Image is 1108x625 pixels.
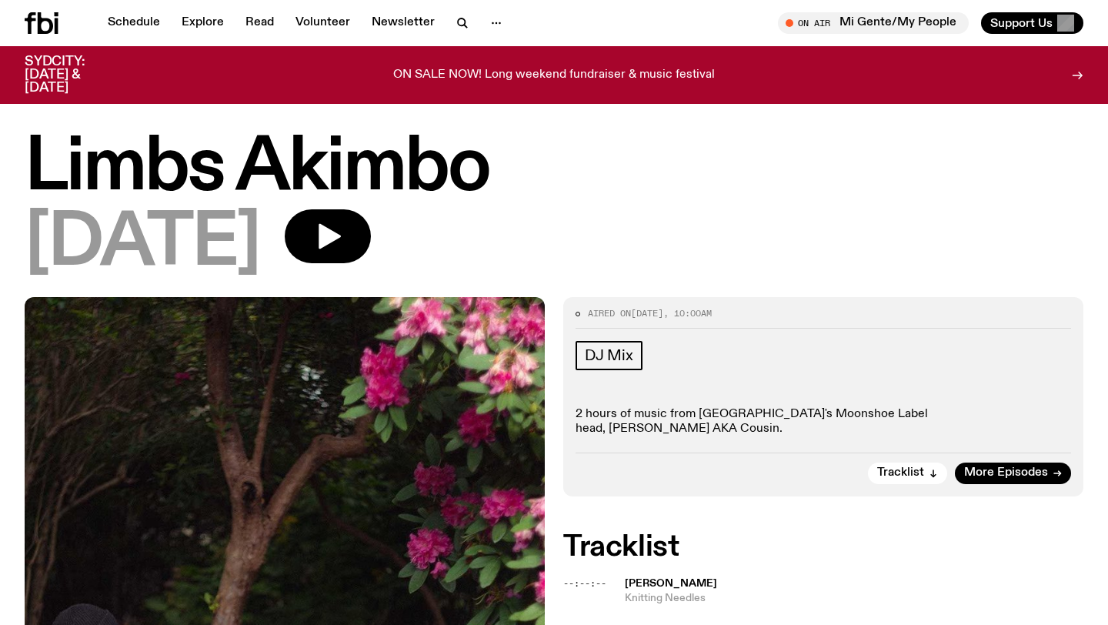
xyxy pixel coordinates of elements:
[588,307,631,319] span: Aired on
[172,12,233,34] a: Explore
[981,12,1083,34] button: Support Us
[877,467,924,479] span: Tracklist
[631,307,663,319] span: [DATE]
[286,12,359,34] a: Volunteer
[990,16,1053,30] span: Support Us
[585,347,633,364] span: DJ Mix
[563,533,1083,561] h2: Tracklist
[25,55,123,95] h3: SYDCITY: [DATE] & [DATE]
[98,12,169,34] a: Schedule
[563,577,606,590] span: --:--:--
[868,463,947,484] button: Tracklist
[25,134,1083,203] h1: Limbs Akimbo
[955,463,1071,484] a: More Episodes
[964,467,1048,479] span: More Episodes
[393,69,715,82] p: ON SALE NOW! Long weekend fundraiser & music festival
[25,209,260,279] span: [DATE]
[778,12,969,34] button: On AirMi Gente/My People
[663,307,712,319] span: , 10:00am
[576,407,1071,436] p: 2 hours of music from [GEOGRAPHIC_DATA]'s Moonshoe Label head, [PERSON_NAME] AKA Cousin.
[625,578,717,589] span: [PERSON_NAME]
[236,12,283,34] a: Read
[576,341,642,370] a: DJ Mix
[625,591,1083,606] span: Knitting Needles
[362,12,444,34] a: Newsletter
